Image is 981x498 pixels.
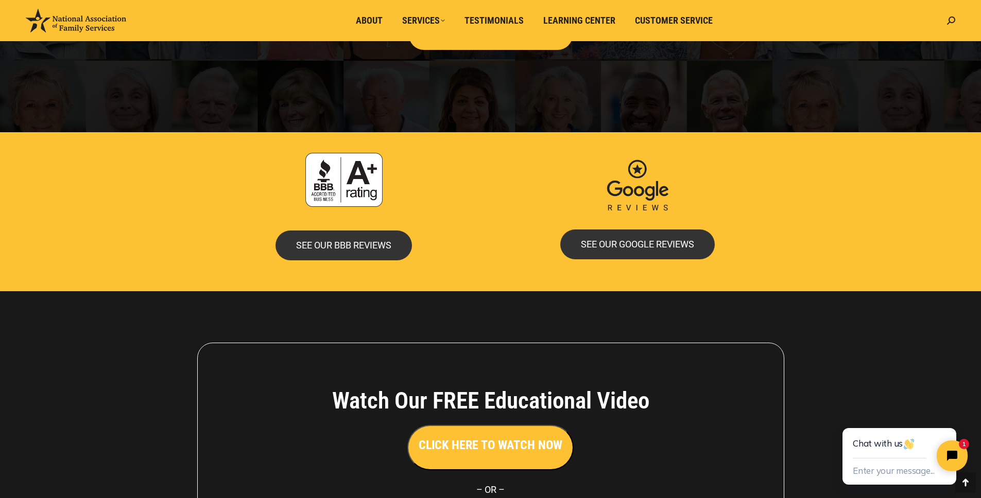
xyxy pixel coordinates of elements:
a: About [349,11,390,30]
img: Google Reviews [599,153,676,220]
a: CLICK HERE TO WATCH NOW [407,440,574,451]
span: SEE OUR GOOGLE REVIEWS [581,240,694,249]
span: – OR – [476,484,505,495]
h3: CLICK HERE TO WATCH NOW [419,436,562,454]
span: About [356,15,383,26]
a: Learning Center [536,11,623,30]
span: Customer Service [635,15,713,26]
span: SEE OUR BBB REVIEWS [296,241,391,250]
span: Testimonials [464,15,524,26]
a: Testimonials [457,11,531,30]
img: National Association of Family Services [26,9,126,32]
h4: Watch Our FREE Educational Video [275,387,707,415]
img: Accredited A+ with Better Business Bureau [305,153,383,207]
a: SEE OUR BBB REVIEWS [276,230,412,260]
button: CLICK HERE TO WATCH NOW [407,425,574,470]
iframe: Tidio Chat [819,395,981,498]
a: Customer Service [628,11,720,30]
span: Learning Center [543,15,615,26]
span: Services [402,15,445,26]
a: SEE OUR GOOGLE REVIEWS [560,229,715,259]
